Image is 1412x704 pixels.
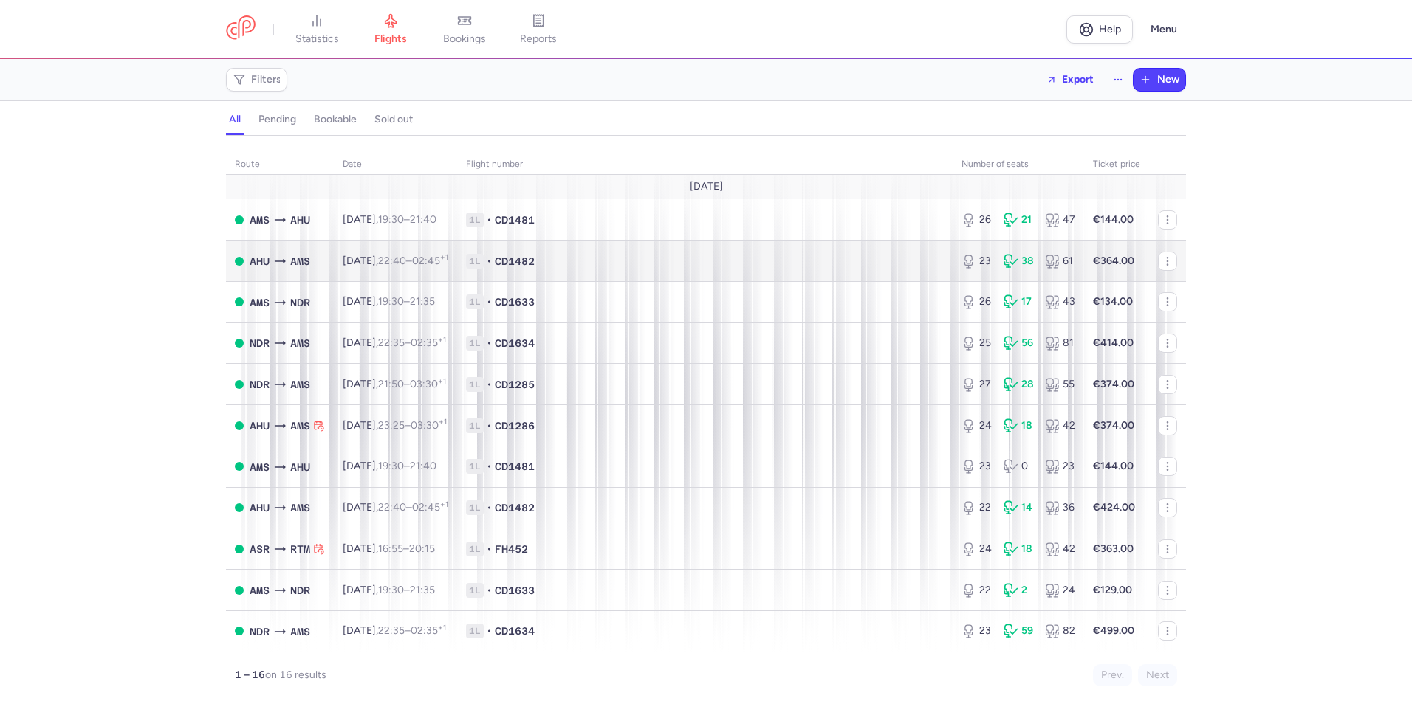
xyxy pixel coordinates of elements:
[1093,460,1134,472] strong: €144.00
[1045,254,1075,269] div: 61
[1138,664,1177,686] button: Next
[378,213,436,226] span: –
[495,583,535,598] span: CD1633
[290,624,310,640] span: AMS
[290,459,310,475] span: AHU
[495,418,535,433] span: CD1286
[1084,153,1149,176] th: Ticket price
[378,460,436,472] span: –
[378,378,446,390] span: –
[487,542,492,556] span: •
[495,294,535,309] span: CD1633
[466,624,484,638] span: 1L
[378,419,447,432] span: –
[495,542,528,556] span: FH452
[962,418,992,433] div: 24
[1093,295,1133,308] strong: €134.00
[487,254,492,269] span: •
[1062,74,1094,85] span: Export
[250,294,270,311] span: AMS
[250,418,270,434] span: AHU
[378,255,448,267] span: –
[343,460,436,472] span: [DATE],
[1093,213,1134,226] strong: €144.00
[378,295,435,308] span: –
[466,500,484,515] span: 1L
[962,336,992,351] div: 25
[1045,624,1075,638] div: 82
[495,336,535,351] span: CD1634
[1045,377,1075,392] div: 55
[487,459,492,474] span: •
[487,377,492,392] span: •
[1093,584,1132,596] strong: €129.00
[487,418,492,433] span: •
[1157,74,1179,86] span: New
[343,255,448,267] span: [DATE],
[334,153,457,176] th: date
[1093,664,1132,686] button: Prev.
[487,294,492,309] span: •
[1004,459,1034,474] div: 0
[410,460,436,472] time: 21:40
[374,32,407,46] span: flights
[343,337,446,349] span: [DATE],
[495,377,535,392] span: CD1285
[1045,336,1075,351] div: 81
[343,584,435,596] span: [DATE],
[343,542,435,555] span: [DATE],
[226,15,256,43] a: CitizenPlane red outlined logo
[410,213,436,226] time: 21:40
[466,542,484,556] span: 1L
[1045,459,1075,474] div: 23
[495,459,535,474] span: CD1481
[378,460,404,472] time: 19:30
[962,583,992,598] div: 22
[235,669,265,681] strong: 1 – 16
[290,500,310,516] span: AMS
[290,294,310,311] span: NDR
[378,584,435,596] span: –
[290,253,310,269] span: AMS
[1045,418,1075,433] div: 42
[290,541,310,557] span: RTM
[1004,500,1034,515] div: 14
[343,624,446,637] span: [DATE],
[487,624,492,638] span: •
[411,337,446,349] time: 02:35
[1037,68,1103,92] button: Export
[227,69,287,91] button: Filters
[250,212,270,228] span: AMS
[258,113,296,126] h4: pending
[226,153,334,176] th: route
[520,32,557,46] span: reports
[378,378,404,390] time: 21:50
[290,376,310,393] span: AMS
[1099,24,1121,35] span: Help
[438,376,446,386] sup: +1
[440,252,448,262] sup: +1
[1093,378,1134,390] strong: €374.00
[374,113,413,126] h4: sold out
[378,213,404,226] time: 19:30
[962,294,992,309] div: 26
[1045,500,1075,515] div: 36
[962,213,992,227] div: 26
[962,254,992,269] div: 23
[290,335,310,351] span: AMS
[411,419,447,432] time: 03:30
[1066,15,1133,44] a: Help
[1142,15,1186,44] button: Menu
[1004,583,1034,598] div: 2
[378,255,406,267] time: 22:40
[962,377,992,392] div: 27
[343,295,435,308] span: [DATE],
[438,335,446,345] sup: +1
[1093,337,1134,349] strong: €414.00
[410,378,446,390] time: 03:30
[495,624,535,638] span: CD1634
[1004,213,1034,227] div: 21
[466,377,484,392] span: 1L
[962,624,992,638] div: 23
[962,542,992,556] div: 24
